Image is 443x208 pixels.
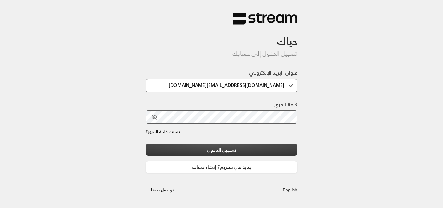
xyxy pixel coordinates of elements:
button: toggle password visibility [149,112,160,123]
input: اكتب بريدك الإلكتروني هنا [146,79,297,92]
label: كلمة المرور [274,101,297,108]
a: نسيت كلمة المرور؟ [146,129,180,135]
a: تواصل معنا [146,186,180,194]
button: تواصل معنا [146,184,180,196]
a: جديد في ستريم؟ إنشاء حساب [146,161,297,173]
label: عنوان البريد الإلكتروني [249,69,297,77]
h5: تسجيل الدخول إلى حسابك [146,50,297,57]
img: Stream Logo [233,12,297,25]
a: English [283,184,297,196]
h3: حياك [146,25,297,47]
button: تسجيل الدخول [146,144,297,156]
